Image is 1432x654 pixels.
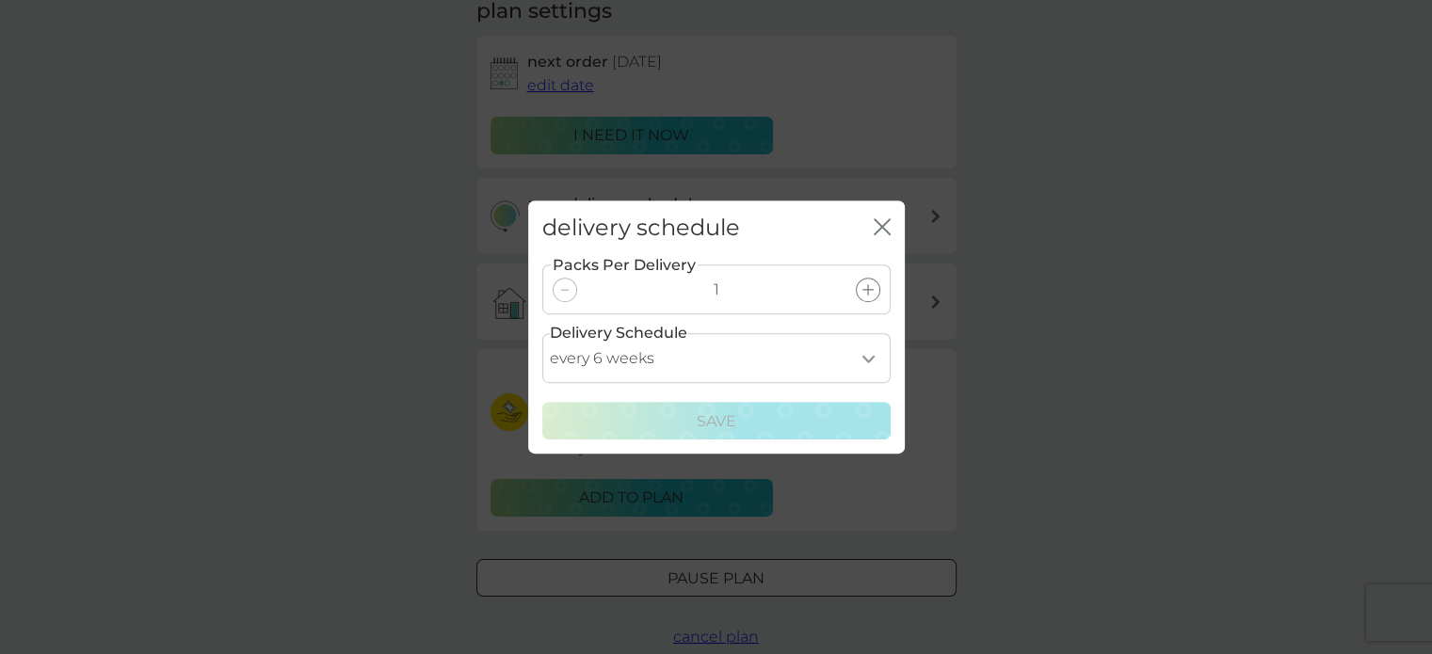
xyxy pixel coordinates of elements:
[551,253,698,278] label: Packs Per Delivery
[874,218,891,238] button: close
[542,402,891,439] button: Save
[550,321,687,345] label: Delivery Schedule
[697,409,736,434] p: Save
[542,215,740,242] h2: delivery schedule
[714,278,719,302] p: 1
